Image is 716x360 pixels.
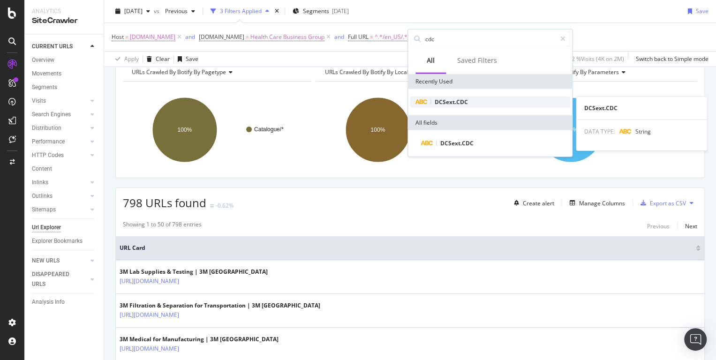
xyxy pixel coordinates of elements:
[650,199,686,207] div: Export as CSV
[186,55,198,63] div: Save
[636,55,708,63] div: Switch back to Simple mode
[32,270,88,289] a: DISAPPEARED URLS
[112,4,154,19] button: [DATE]
[685,222,697,230] div: Next
[185,33,195,41] div: and
[32,137,88,147] a: Performance
[316,89,505,171] svg: A chart.
[210,204,214,207] img: Equal
[124,7,143,15] span: 2025 Sep. 7th
[124,55,139,63] div: Apply
[32,150,64,160] div: HTTP Codes
[246,33,249,41] span: =
[32,7,96,15] div: Analytics
[579,199,625,207] div: Manage Columns
[424,32,556,46] input: Search by field name
[32,205,88,215] a: Sitemaps
[32,15,96,26] div: SiteCrawler
[156,55,170,63] div: Clear
[523,199,554,207] div: Create alert
[32,164,97,174] a: Content
[32,191,53,201] div: Outlinks
[32,164,52,174] div: Content
[132,68,226,76] span: URLs Crawled By Botify By pagetype
[32,270,79,289] div: DISAPPEARED URLS
[120,335,279,344] div: 3M Medical for Manufacturing | 3M [GEOGRAPHIC_DATA]
[334,33,344,41] div: and
[125,33,128,41] span: =
[32,223,61,232] div: Url Explorer
[32,69,97,79] a: Movements
[123,220,202,232] div: Showing 1 to 50 of 798 entries
[32,82,97,92] a: Segments
[216,202,234,210] div: -0.62%
[685,220,697,232] button: Next
[123,89,311,171] svg: A chart.
[32,69,61,79] div: Movements
[185,32,195,41] button: and
[440,139,474,147] span: DCSext.CDC
[348,33,369,41] span: Full URL
[566,197,625,209] button: Manage Columns
[32,55,97,65] a: Overview
[154,7,161,15] span: vs
[120,268,268,276] div: 3M Lab Supplies & Testing | 3M [GEOGRAPHIC_DATA]
[32,110,71,120] div: Search Engines
[457,56,497,65] div: Saved Filters
[332,7,349,15] div: [DATE]
[32,256,60,266] div: NEW URLS
[112,33,124,41] span: Host
[32,191,88,201] a: Outlinks
[325,68,412,76] span: URLs Crawled By Botify By locale
[510,195,554,210] button: Create alert
[32,223,97,232] a: Url Explorer
[273,7,281,16] div: times
[696,7,708,15] div: Save
[370,127,385,133] text: 100%
[509,89,697,171] svg: A chart.
[684,328,707,351] div: Open Intercom Messenger
[32,42,88,52] a: CURRENT URLS
[120,244,693,252] span: URL Card
[254,126,284,133] text: Catalogue/*
[178,127,192,133] text: 100%
[32,178,88,187] a: Inlinks
[32,110,88,120] a: Search Engines
[584,127,615,135] span: DATA TYPE:
[334,32,344,41] button: and
[435,98,468,106] span: DCSext.CDC
[130,30,175,44] span: [DOMAIN_NAME]
[32,256,88,266] a: NEW URLS
[647,222,670,230] div: Previous
[408,74,572,89] div: Recently Used
[32,205,56,215] div: Sitemaps
[303,7,329,15] span: Segments
[32,137,65,147] div: Performance
[120,310,179,320] a: [URL][DOMAIN_NAME]
[161,4,199,19] button: Previous
[250,30,324,44] span: Health Care Business Group
[632,52,708,67] button: Switch back to Simple mode
[427,56,435,65] div: All
[32,55,54,65] div: Overview
[370,33,373,41] span: =
[130,65,303,80] h4: URLs Crawled By Botify By pagetype
[32,42,73,52] div: CURRENT URLS
[647,220,670,232] button: Previous
[120,277,179,286] a: [URL][DOMAIN_NAME]
[289,4,353,19] button: Segments[DATE]
[323,65,496,80] h4: URLs Crawled By Botify By locale
[564,55,624,63] div: 0.22 % Visits ( 4K on 2M )
[684,4,708,19] button: Save
[516,65,689,80] h4: URLs Crawled By Botify By parameters
[32,297,65,307] div: Analysis Info
[637,195,686,210] button: Export as CSV
[143,52,170,67] button: Clear
[112,52,139,67] button: Apply
[32,82,57,92] div: Segments
[32,178,48,187] div: Inlinks
[32,96,88,106] a: Visits
[32,236,97,246] a: Explorer Bookmarks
